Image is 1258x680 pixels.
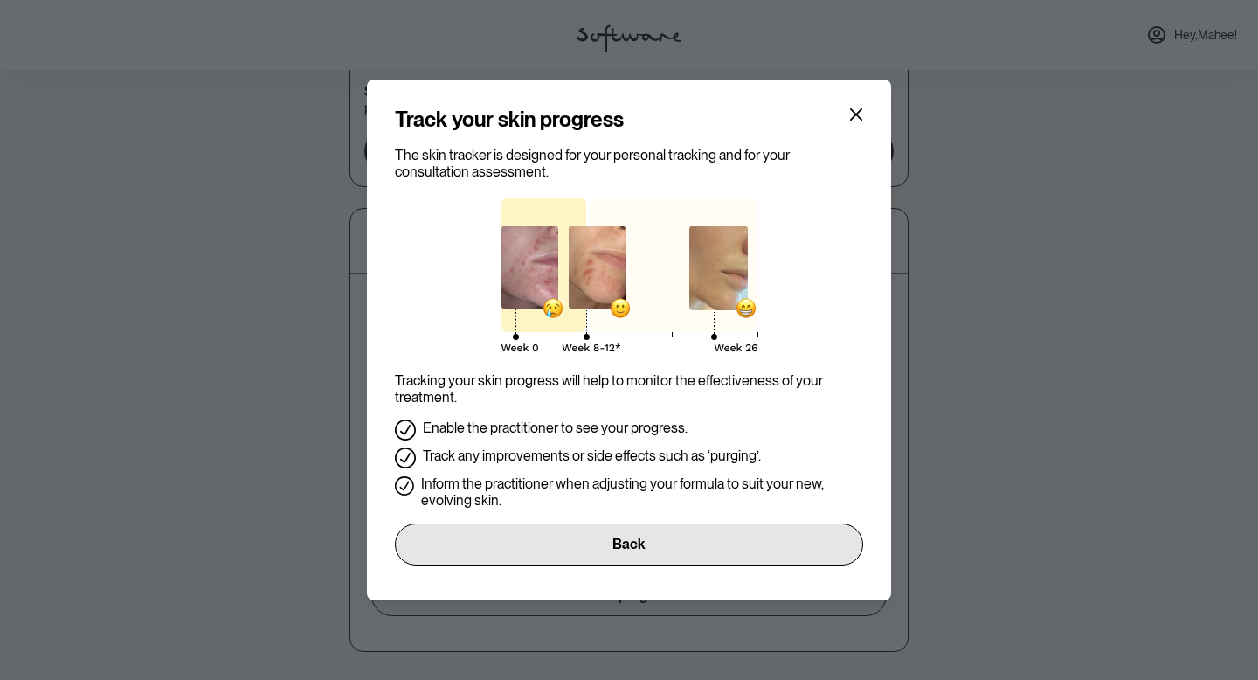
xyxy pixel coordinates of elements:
[395,147,863,180] p: The skin tracker is designed for your personal tracking and for your consultation assessment.
[395,108,624,133] h4: Track your skin progress
[395,372,863,406] p: Tracking your skin progress will help to monitor the effectiveness of your treatment.
[501,195,758,358] img: example timeline of skin progress over 26 weeks
[421,475,863,509] p: Inform the practitioner when adjusting your formula to suit your new, evolving skin.
[395,524,863,566] button: Back
[423,448,761,468] p: Track any improvements or side effects such as ‘purging’.
[842,101,870,128] button: Close
[612,536,646,552] span: Back
[423,420,688,441] p: Enable the practitioner to see your progress.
